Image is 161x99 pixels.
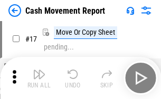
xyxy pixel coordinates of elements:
div: Move Or Copy Sheet [54,26,117,39]
div: Cash Movement Report [25,6,105,16]
div: pending... [44,43,74,51]
img: Settings menu [140,4,153,17]
span: # 17 [25,35,37,43]
img: Support [126,6,135,15]
img: Back [8,4,21,17]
